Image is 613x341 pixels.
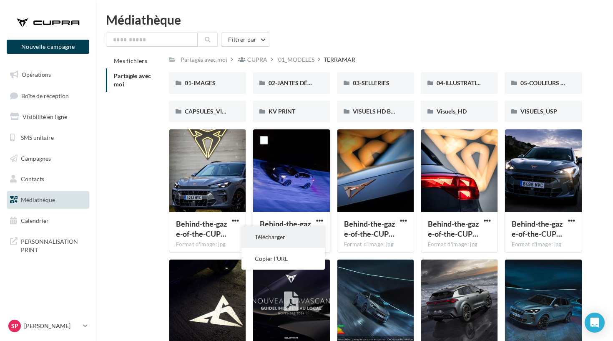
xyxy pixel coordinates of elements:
span: SMS unitaire [21,134,54,141]
button: Copier l'URL [241,248,325,270]
span: Behind-the-gaze-of-the-CUPRA-Terramar_01_HQ [512,219,563,238]
span: VISUELS HD BROMURES [353,108,419,115]
div: Format d'image: jpg [176,241,239,248]
a: Campagnes [5,150,91,167]
a: Opérations [5,66,91,83]
span: Behind-the-gaze-of-the-CUPRA-Terramar_04_HQ [428,219,479,238]
div: Partagés avec moi [181,56,227,64]
button: Nouvelle campagne [7,40,89,54]
span: Visuels_HD [437,108,467,115]
div: Médiathèque [106,13,603,26]
span: Behind-the-gaze-of-the-CUPRA-Terramar_02_HQ [176,219,227,238]
span: Visibilité en ligne [23,113,67,120]
span: Contacts [21,175,44,182]
span: Calendrier [21,217,49,224]
span: KV PRINT [269,108,295,115]
span: Opérations [22,71,51,78]
span: Boîte de réception [21,92,69,99]
span: 02-JANTES DÉTOURÉES [269,79,333,86]
span: VISUELS_USP [520,108,557,115]
div: Format d'image: jpg [512,241,575,248]
span: PERSONNALISATION PRINT [21,236,86,254]
a: Contacts [5,170,91,188]
p: [PERSON_NAME] [24,322,80,330]
span: CAPSULES_VIDÉO [185,108,234,115]
span: 03-SELLERIES [353,79,389,86]
a: PERSONNALISATION PRINT [5,232,91,257]
div: Format d'image: jpg [344,241,407,248]
div: 01_MODELES [278,56,314,64]
button: Filtrer par [221,33,270,47]
a: SMS unitaire [5,129,91,147]
a: Boîte de réception [5,87,91,105]
span: 05-COULEURS CARROSSERIES [520,79,603,86]
span: Médiathèque [21,196,55,203]
span: Behind-the-gaze-of-the-CUPRA-Terramar_06_HQ [344,219,395,238]
span: Mes fichiers [114,57,147,64]
div: Format d'image: jpg [428,241,491,248]
div: CUPRA [247,56,267,64]
span: Partagés avec moi [114,72,151,88]
span: Campagnes [21,154,51,162]
span: Sp [11,322,18,330]
a: Visibilité en ligne [5,108,91,126]
a: Calendrier [5,212,91,230]
a: Médiathèque [5,191,91,209]
button: Télécharger [241,226,325,248]
span: 04-ILLUSTRATIONS [437,79,489,86]
div: TERRAMAR [324,56,355,64]
div: Open Intercom Messenger [585,313,605,333]
span: Behind-the-gaze-of-the-CUPRA-Terramar_03_HQ [260,219,311,238]
span: 01-IMAGES [185,79,216,86]
a: Sp [PERSON_NAME] [7,318,89,334]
